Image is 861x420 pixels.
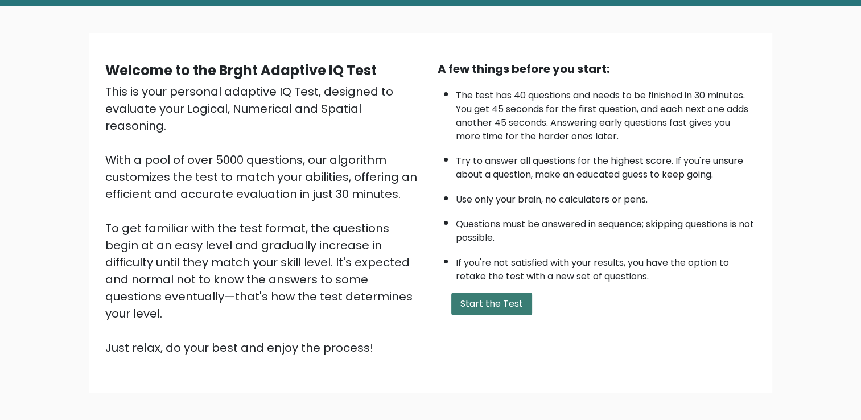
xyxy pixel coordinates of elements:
[456,250,756,283] li: If you're not satisfied with your results, you have the option to retake the test with a new set ...
[456,83,756,143] li: The test has 40 questions and needs to be finished in 30 minutes. You get 45 seconds for the firs...
[451,293,532,315] button: Start the Test
[456,212,756,245] li: Questions must be answered in sequence; skipping questions is not possible.
[105,83,424,356] div: This is your personal adaptive IQ Test, designed to evaluate your Logical, Numerical and Spatial ...
[456,149,756,182] li: Try to answer all questions for the highest score. If you're unsure about a question, make an edu...
[105,61,377,80] b: Welcome to the Brght Adaptive IQ Test
[438,60,756,77] div: A few things before you start:
[456,187,756,207] li: Use only your brain, no calculators or pens.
